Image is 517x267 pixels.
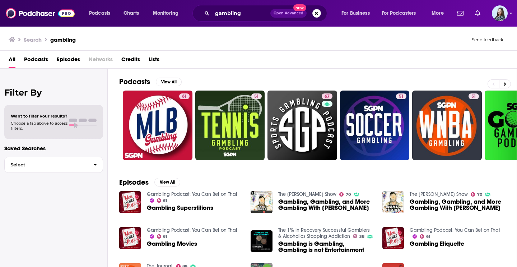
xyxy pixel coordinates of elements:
span: Gambling, Gambling, and More Gambling With [PERSON_NAME] [410,199,505,211]
a: 51 [412,91,482,160]
img: Gambling, Gambling, and More Gambling With Cousin Sal [251,191,273,213]
img: Gambling Superstitions [119,191,141,213]
a: PodcastsView All [119,77,182,86]
span: More [432,8,444,18]
a: All [9,54,15,68]
input: Search podcasts, credits, & more... [212,8,270,19]
a: Gambling Podcast: You Can Bet on That [147,191,237,197]
a: 70 [339,192,351,197]
a: The 1% in Recovery Successful Gamblers & Alcoholics Stopping Addiction [278,227,370,239]
button: Show profile menu [492,5,508,21]
span: 51 [399,93,404,100]
a: Credits [121,54,140,68]
a: The Dave Chang Show [278,191,336,197]
a: Lists [149,54,159,68]
span: New [293,4,306,11]
span: Select [5,162,88,167]
span: Networks [89,54,113,68]
a: Gambling, Gambling, and More Gambling With Cousin Sal [410,199,505,211]
span: Choose a tab above to access filters. [11,121,67,131]
a: Gambling Podcast: You Can Bet on That [147,227,237,233]
a: EpisodesView All [119,178,180,187]
button: Select [4,157,103,173]
button: View All [156,78,182,86]
img: Gambling Etiquette [382,227,404,249]
span: 38 [359,235,364,238]
button: open menu [84,8,120,19]
img: User Profile [492,5,508,21]
span: Charts [124,8,139,18]
a: Episodes [57,54,80,68]
span: Monitoring [153,8,178,18]
h2: Filter By [4,87,103,98]
span: 51 [471,93,476,100]
span: 51 [254,93,259,100]
img: Gambling Movies [119,227,141,249]
span: 67 [325,93,330,100]
a: 67 [267,91,337,160]
a: 67 [322,93,332,99]
span: Gambling, Gambling, and More Gambling With [PERSON_NAME] [278,199,374,211]
a: Charts [119,8,143,19]
a: Show notifications dropdown [472,7,483,19]
a: 38 [353,234,364,238]
img: Gambling, Gambling, and More Gambling With Cousin Sal [382,191,404,213]
span: Open Advanced [274,11,303,15]
button: Open AdvancedNew [270,9,307,18]
a: Podcasts [24,54,48,68]
h3: gambling [50,36,76,43]
span: 61 [426,235,430,238]
a: Gambling, Gambling, and More Gambling With Cousin Sal [278,199,374,211]
a: 61 [179,93,190,99]
span: Want to filter your results? [11,114,67,119]
span: 70 [346,193,351,196]
span: Gambling is Gambling, Gambling is not Entertainment [278,241,374,253]
a: 51 [340,91,410,160]
h3: Search [24,36,42,43]
a: Gambling Superstitions [147,205,213,211]
a: The Dave Chang Show [410,191,468,197]
span: For Podcasters [382,8,416,18]
a: 51 [195,91,265,160]
span: 61 [163,199,167,202]
img: Gambling is Gambling, Gambling is not Entertainment [251,230,273,252]
button: open menu [148,8,188,19]
a: Gambling Movies [147,241,197,247]
a: 70 [471,192,482,197]
img: Podchaser - Follow, Share and Rate Podcasts [6,6,75,20]
span: Logged in as brookefortierpr [492,5,508,21]
span: 61 [163,235,167,238]
button: Send feedback [470,37,506,43]
button: View All [154,178,180,187]
button: open menu [427,8,453,19]
a: 51 [469,93,479,99]
span: For Business [341,8,370,18]
a: Gambling Podcast: You Can Bet on That [410,227,500,233]
a: Gambling Etiquette [410,241,464,247]
a: 51 [251,93,262,99]
span: 70 [477,193,482,196]
button: open menu [377,8,427,19]
h2: Episodes [119,178,149,187]
a: 61 [157,198,167,203]
span: Podcasts [89,8,110,18]
h2: Podcasts [119,77,150,86]
a: Show notifications dropdown [454,7,466,19]
div: Search podcasts, credits, & more... [199,5,334,22]
span: 61 [182,93,187,100]
p: Saved Searches [4,145,103,152]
